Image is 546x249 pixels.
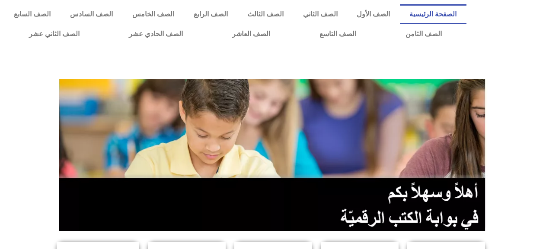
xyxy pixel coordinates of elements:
[347,4,400,24] a: الصف الأول
[61,4,123,24] a: الصف السادس
[104,24,208,44] a: الصف الحادي عشر
[184,4,238,24] a: الصف الرابع
[4,24,104,44] a: الصف الثاني عشر
[4,4,61,24] a: الصف السابع
[381,24,466,44] a: الصف الثامن
[293,4,347,24] a: الصف الثاني
[208,24,295,44] a: الصف العاشر
[237,4,293,24] a: الصف الثالث
[123,4,184,24] a: الصف الخامس
[400,4,466,24] a: الصفحة الرئيسية
[295,24,381,44] a: الصف التاسع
